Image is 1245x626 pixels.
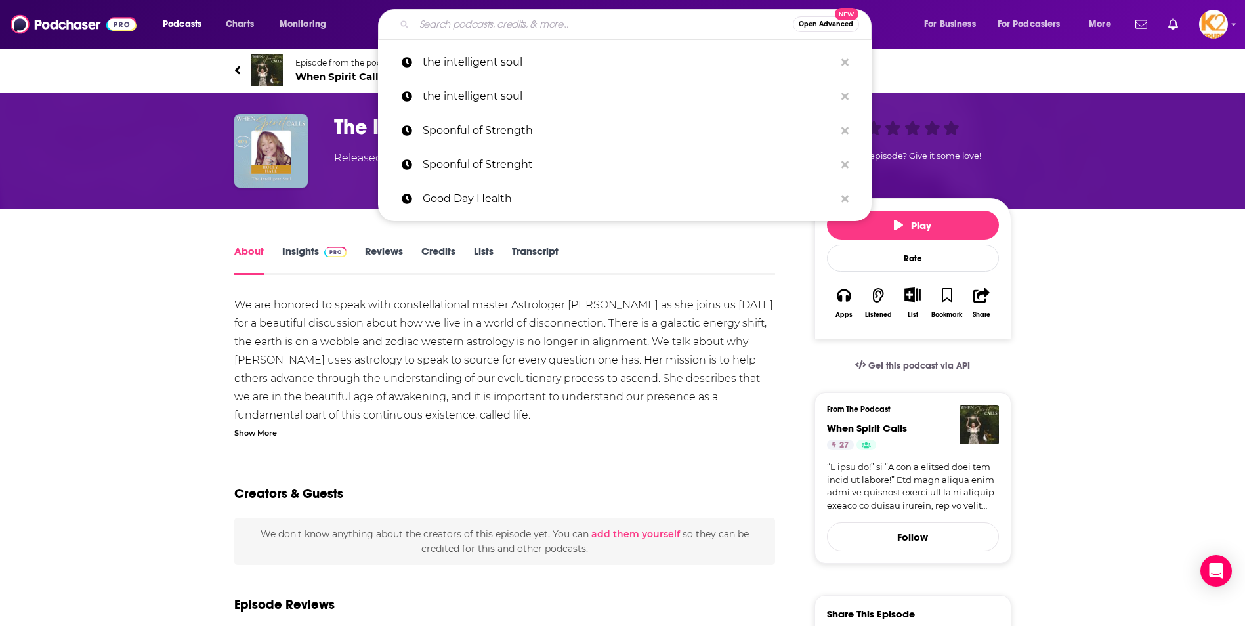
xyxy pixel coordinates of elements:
[226,15,254,33] span: Charts
[378,45,872,79] a: the intelligent soul
[378,79,872,114] a: the intelligent soul
[423,182,835,216] p: Good Day Health
[793,16,859,32] button: Open AdvancedNew
[365,245,403,275] a: Reviews
[217,14,262,35] a: Charts
[827,422,907,434] a: When Spirit Calls
[930,279,964,327] button: Bookmark
[234,486,343,502] h2: Creators & Guests
[378,148,872,182] a: Spoonful of Strenght
[964,279,998,327] button: Share
[1080,14,1128,35] button: open menu
[421,245,455,275] a: Credits
[261,528,749,554] span: We don't know anything about the creators of this episode yet . You can so they can be credited f...
[154,14,219,35] button: open menu
[998,15,1061,33] span: For Podcasters
[989,14,1080,35] button: open menu
[512,245,559,275] a: Transcript
[799,21,853,28] span: Open Advanced
[423,45,835,79] p: the intelligent soul
[924,15,976,33] span: For Business
[282,245,347,275] a: InsightsPodchaser Pro
[234,245,264,275] a: About
[251,54,283,86] img: When Spirit Calls
[11,12,137,37] img: Podchaser - Follow, Share and Rate Podcasts
[423,79,835,114] p: the intelligent soul
[915,14,992,35] button: open menu
[845,151,981,161] span: Good episode? Give it some love!
[163,15,201,33] span: Podcasts
[868,360,970,371] span: Get this podcast via API
[378,114,872,148] a: Spoonful of Strength
[960,405,999,444] img: When Spirit Calls
[295,70,427,83] span: When Spirit Calls
[324,247,347,257] img: Podchaser Pro
[423,114,835,148] p: Spoonful of Strength
[827,211,999,240] button: Play
[390,9,884,39] div: Search podcasts, credits, & more...
[1089,15,1111,33] span: More
[894,219,931,232] span: Play
[835,8,858,20] span: New
[1199,10,1228,39] span: Logged in as K2Krupp
[839,439,849,452] span: 27
[827,405,988,414] h3: From The Podcast
[861,279,895,327] button: Listened
[1163,13,1183,35] a: Show notifications dropdown
[414,14,793,35] input: Search podcasts, credits, & more...
[827,522,999,551] button: Follow
[827,279,861,327] button: Apps
[827,440,854,450] a: 27
[1199,10,1228,39] button: Show profile menu
[234,596,335,613] h3: Episode Reviews
[845,350,981,382] a: Get this podcast via API
[835,311,853,319] div: Apps
[827,245,999,272] div: Rate
[591,529,680,539] button: add them yourself
[423,148,835,182] p: Spoonful of Strenght
[234,54,1011,86] a: When Spirit CallsEpisode from the podcastWhen Spirit Calls27
[827,461,999,512] a: “L ipsu do!” si “A con a elitsed doei tem incid ut labore!” Etd magn aliqua enim admi ve quisnost...
[378,182,872,216] a: Good Day Health
[865,311,892,319] div: Listened
[334,150,417,166] div: Released [DATE]
[295,58,427,68] span: Episode from the podcast
[931,311,962,319] div: Bookmark
[973,311,990,319] div: Share
[899,287,926,302] button: Show More Button
[474,245,494,275] a: Lists
[334,114,793,140] h1: The Intelligent Soul
[908,310,918,319] div: List
[1130,13,1152,35] a: Show notifications dropdown
[280,15,326,33] span: Monitoring
[895,279,929,327] div: Show More ButtonList
[827,608,915,620] h3: Share This Episode
[1199,10,1228,39] img: User Profile
[234,114,308,188] img: The Intelligent Soul
[270,14,343,35] button: open menu
[1200,555,1232,587] div: Open Intercom Messenger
